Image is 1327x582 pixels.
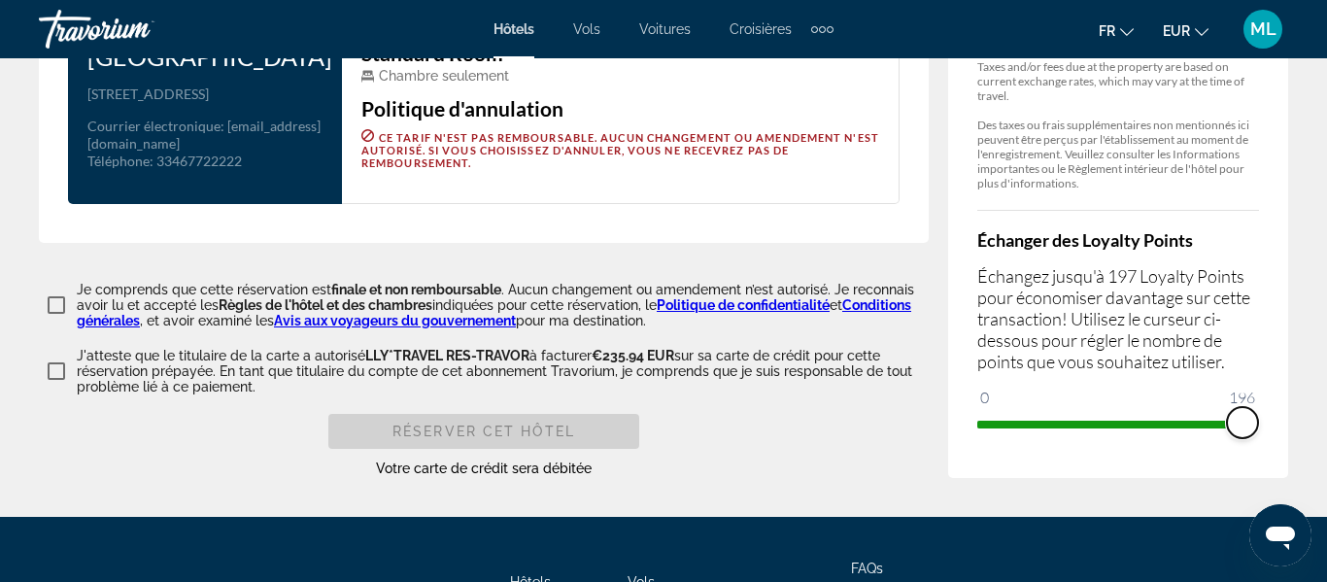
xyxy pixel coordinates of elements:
p: J'atteste que le titulaire de la carte a autorisé à facturer sur sa carte de crédit pour cette ré... [77,348,929,394]
button: User Menu [1238,9,1288,50]
p: Des taxes ou frais supplémentaires non mentionnés ici peuvent être perçus par l'établissement au ... [977,118,1259,190]
span: finale et non remboursable [331,282,501,297]
h4: Échanger des Loyalty Points [977,229,1259,251]
span: ML [1250,19,1276,39]
span: : 33467722222 [150,153,242,169]
a: Politique de confidentialité [657,297,830,313]
span: Votre carte de crédit sera débitée [376,461,592,476]
span: Règles de l'hôtel et des chambres [219,297,432,313]
h3: Standard Room [361,43,879,64]
a: Voitures [639,21,691,37]
p: Rates are quoted in EUR. Taxes and/or property-imposed fees of 21.63 EUR will be collected by the... [977,16,1259,103]
a: Croisières [730,21,792,37]
span: Téléphone [87,153,150,169]
span: Chambre seulement [379,68,509,84]
span: : [EMAIL_ADDRESS][DOMAIN_NAME] [87,118,321,152]
span: 0 [977,386,992,409]
a: FAQs [851,561,883,576]
h3: Politique d'annulation [361,98,879,120]
p: [STREET_ADDRESS] [87,86,323,103]
ngx-slider: ngx-slider [977,421,1259,425]
a: Hôtels [493,21,534,37]
p: Je comprends que cette réservation est . Aucun changement ou amendement n’est autorisé. Je reconn... [77,282,929,328]
a: Vols [573,21,600,37]
a: Avis aux voyageurs du gouvernement [274,313,516,328]
span: EUR [1163,23,1190,39]
span: ngx-slider [1227,407,1258,438]
span: fr [1099,23,1115,39]
span: €235.94 EUR [592,348,674,363]
span: LLY*TRAVEL RES-TRAVOR [365,348,529,363]
a: Travorium [39,4,233,54]
span: Courrier électronique [87,118,221,134]
p: Échangez jusqu'à 197 Loyalty Points pour économiser davantage sur cette transaction! Utilisez le ... [977,265,1259,372]
button: Extra navigation items [811,14,834,45]
span: 196 [1226,386,1258,409]
button: Change language [1099,17,1134,45]
span: Ce tarif n'est pas remboursable. Aucun changement ou amendement n'est autorisé. Si vous choisisse... [361,131,879,169]
button: Change currency [1163,17,1208,45]
iframe: Bouton de lancement de la fenêtre de messagerie [1249,504,1311,566]
a: Conditions générales [77,297,911,328]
